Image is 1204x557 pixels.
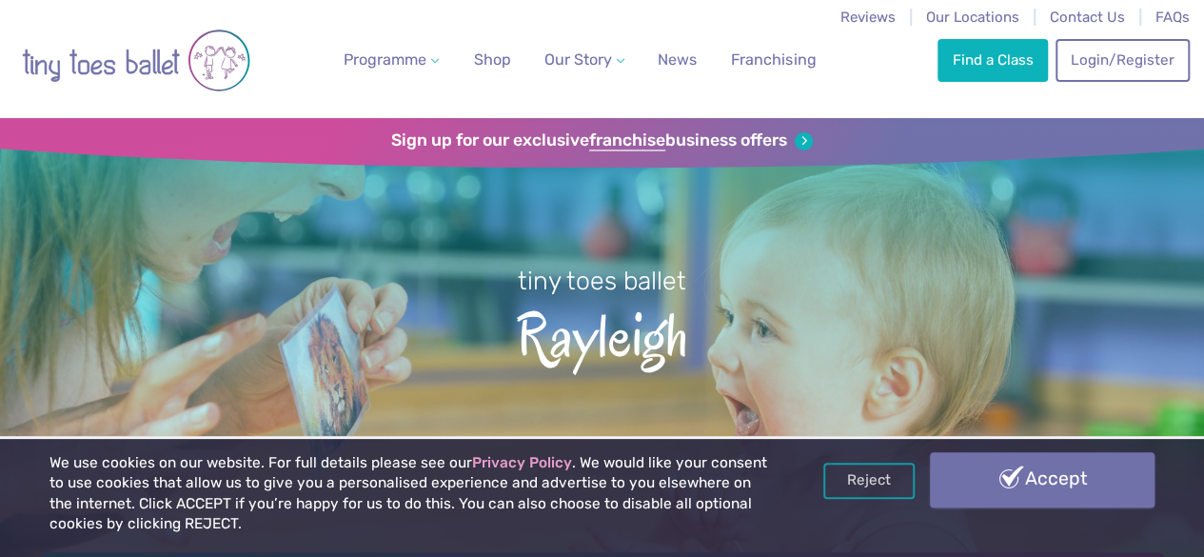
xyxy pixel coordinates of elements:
[336,41,446,79] a: Programme
[650,41,704,79] a: News
[930,452,1155,507] a: Accept
[723,41,823,79] a: Franchising
[474,50,511,69] span: Shop
[1056,39,1189,81] a: Login/Register
[537,41,632,79] a: Our Story
[22,12,250,109] img: tiny toes ballet
[391,130,813,151] a: Sign up for our exclusivefranchisebusiness offers
[472,454,572,471] a: Privacy Policy
[926,9,1019,26] a: Our Locations
[30,298,1174,368] span: Rayleigh
[658,50,697,69] span: News
[938,39,1048,81] a: Find a Class
[466,41,519,79] a: Shop
[518,266,686,296] small: tiny toes ballet
[840,9,896,26] a: Reviews
[49,453,768,535] p: We use cookies on our website. For full details please see our . We would like your consent to us...
[589,130,665,151] strong: franchise
[1050,9,1125,26] a: Contact Us
[544,50,612,69] span: Our Story
[1155,9,1190,26] a: FAQs
[344,50,426,69] span: Programme
[823,463,915,499] a: Reject
[731,50,816,69] span: Franchising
